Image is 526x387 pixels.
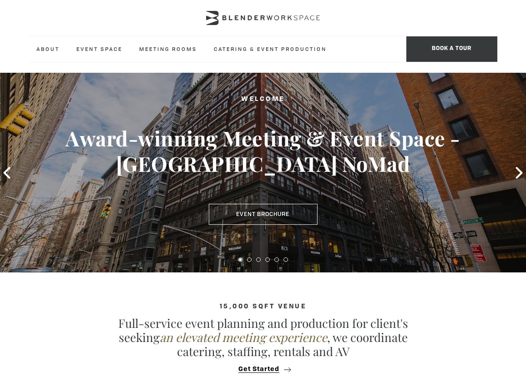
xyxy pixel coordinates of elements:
[236,365,291,373] button: Get Started
[208,204,317,225] a: Event Brochure
[132,36,204,61] a: Meeting Rooms
[160,329,327,345] em: an elevated meeting experience
[26,94,500,105] h2: Welcome
[406,36,497,62] span: Book a tour
[104,316,422,359] p: Full-service event planning and production for client's seeking , we coordinate catering, staffin...
[29,36,67,61] a: About
[69,36,130,61] a: Event Space
[207,36,334,61] a: Catering & Event Production
[29,303,497,310] h4: 15,000 sqft venue
[238,366,279,373] span: Get Started
[26,126,500,176] h3: Award-winning Meeting & Event Space - [GEOGRAPHIC_DATA] NoMad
